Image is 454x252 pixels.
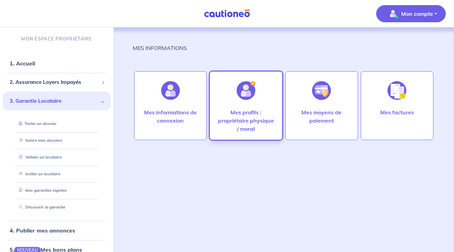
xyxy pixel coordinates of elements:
[10,60,35,67] a: 1. Accueil
[3,92,111,111] div: 3. Garantie Locataire
[380,108,414,116] p: Mes factures
[16,172,60,176] a: Inviter un locataire
[16,121,57,126] a: Tester un dossier
[376,5,446,22] button: illu_account_valid_menu.svgMon compte
[21,36,92,42] p: MON ESPACE PROPRIÉTAIRE
[11,135,103,146] div: Suivre mes dossiers
[16,138,62,143] a: Suivre mes dossiers
[141,108,200,125] p: Mes informations de connexion
[387,8,398,19] img: illu_account_valid_menu.svg
[292,108,351,125] p: Mes moyens de paiement
[10,78,99,86] span: 2. Assurance Loyers Impayés
[3,224,111,237] div: 4. Publier mes annonces
[11,118,103,129] div: Tester un dossier
[11,152,103,163] div: Valider un locataire
[16,205,65,210] a: Découvrir la garantie
[217,108,275,133] p: Mes profils : propriétaire physique / moral
[11,185,103,196] div: Mes garanties signées
[133,44,187,52] p: MES INFORMATIONS
[16,188,67,193] a: Mes garanties signées
[11,202,103,213] div: Découvrir la garantie
[312,81,331,100] img: illu_credit_card_no_anim.svg
[237,81,255,100] img: illu_account_add.svg
[16,155,62,160] a: Valider un locataire
[10,97,99,105] span: 3. Garantie Locataire
[161,81,180,100] img: illu_account.svg
[11,168,103,180] div: Inviter un locataire
[3,76,111,89] div: 2. Assurance Loyers Impayés
[3,56,111,70] div: 1. Accueil
[387,81,406,100] img: illu_invoice.svg
[401,10,433,18] p: Mon compte
[201,9,253,18] img: Cautioneo
[10,227,75,234] a: 4. Publier mes annonces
